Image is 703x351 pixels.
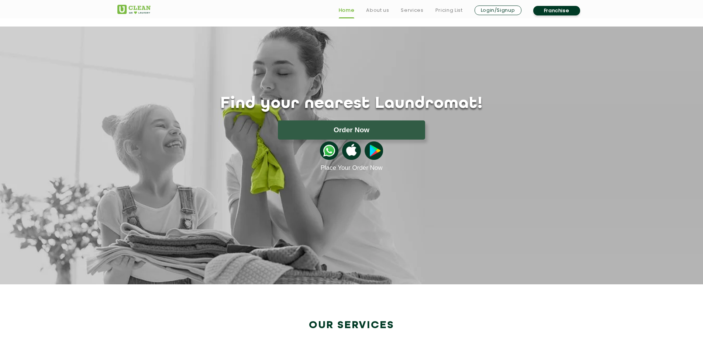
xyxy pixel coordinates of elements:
[366,6,389,15] a: About us
[339,6,355,15] a: Home
[320,164,382,172] a: Place Your Order Now
[278,120,425,140] button: Order Now
[365,141,383,160] img: playstoreicon.png
[320,141,338,160] img: whatsappicon.png
[112,95,592,113] h1: Find your nearest Laundromat!
[117,5,151,14] img: UClean Laundry and Dry Cleaning
[342,141,361,160] img: apple-icon.png
[117,319,586,331] h2: Our Services
[401,6,423,15] a: Services
[533,6,580,15] a: Franchise
[475,6,521,15] a: Login/Signup
[435,6,463,15] a: Pricing List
